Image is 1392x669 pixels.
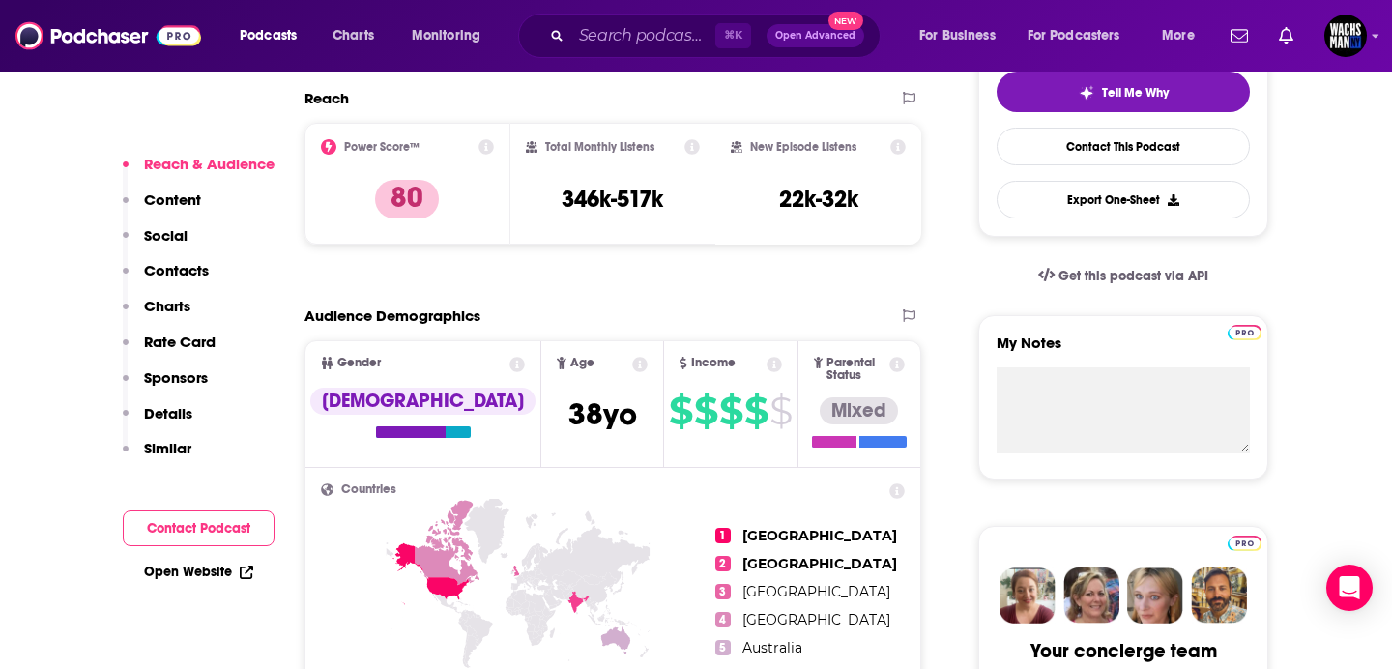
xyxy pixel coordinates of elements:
button: Open AdvancedNew [767,24,864,47]
h3: 346k-517k [562,185,663,214]
button: Similar [123,439,191,475]
img: Podchaser Pro [1228,325,1261,340]
a: Show notifications dropdown [1223,19,1256,52]
span: [GEOGRAPHIC_DATA] [742,583,890,600]
p: Content [144,190,201,209]
a: Show notifications dropdown [1271,19,1301,52]
button: Content [123,190,201,226]
span: 5 [715,640,731,655]
span: 38 yo [568,395,637,433]
button: open menu [226,20,322,51]
a: Contact This Podcast [997,128,1250,165]
span: 3 [715,584,731,599]
span: Income [691,357,736,369]
button: open menu [1015,20,1148,51]
button: Rate Card [123,333,216,368]
span: Get this podcast via API [1058,268,1208,284]
button: Sponsors [123,368,208,404]
a: Open Website [144,564,253,580]
div: Mixed [820,397,898,424]
img: Sydney Profile [1000,567,1056,624]
a: Get this podcast via API [1023,252,1224,300]
div: [DEMOGRAPHIC_DATA] [310,388,536,415]
h2: Total Monthly Listens [545,140,654,154]
span: Monitoring [412,22,480,49]
label: My Notes [997,334,1250,367]
h2: Audience Demographics [304,306,480,325]
button: Show profile menu [1324,15,1367,57]
p: Charts [144,297,190,315]
h2: Power Score™ [344,140,420,154]
span: 4 [715,612,731,627]
span: Australia [742,639,802,656]
div: Open Intercom Messenger [1326,565,1373,611]
span: For Business [919,22,996,49]
button: tell me why sparkleTell Me Why [997,72,1250,112]
div: Your concierge team [1030,639,1217,663]
p: Sponsors [144,368,208,387]
p: 80 [375,180,439,218]
button: open menu [906,20,1020,51]
button: open menu [1148,20,1219,51]
span: $ [719,395,742,426]
p: Rate Card [144,333,216,351]
span: Tell Me Why [1102,85,1169,101]
span: $ [744,395,768,426]
span: Parental Status [826,357,885,382]
span: Age [570,357,594,369]
h2: New Episode Listens [750,140,856,154]
span: Gender [337,357,381,369]
p: Details [144,404,192,422]
span: [GEOGRAPHIC_DATA] [742,611,890,628]
button: Social [123,226,188,262]
span: For Podcasters [1028,22,1120,49]
button: Contacts [123,261,209,297]
a: Pro website [1228,533,1261,551]
img: tell me why sparkle [1079,85,1094,101]
span: More [1162,22,1195,49]
img: Jules Profile [1127,567,1183,624]
span: 2 [715,556,731,571]
h3: 22k-32k [779,185,858,214]
button: open menu [398,20,506,51]
span: $ [769,395,792,426]
span: Logged in as WachsmanNY [1324,15,1367,57]
a: Pro website [1228,322,1261,340]
button: Export One-Sheet [997,181,1250,218]
p: Reach & Audience [144,155,275,173]
span: ⌘ K [715,23,751,48]
h2: Reach [304,89,349,107]
button: Details [123,404,192,440]
div: Search podcasts, credits, & more... [536,14,899,58]
span: Countries [341,483,396,496]
span: Charts [333,22,374,49]
img: Podchaser Pro [1228,536,1261,551]
span: Open Advanced [775,31,855,41]
input: Search podcasts, credits, & more... [571,20,715,51]
span: Podcasts [240,22,297,49]
p: Contacts [144,261,209,279]
span: $ [694,395,717,426]
img: Podchaser - Follow, Share and Rate Podcasts [15,17,201,54]
span: 1 [715,528,731,543]
span: [GEOGRAPHIC_DATA] [742,527,897,544]
p: Social [144,226,188,245]
span: [GEOGRAPHIC_DATA] [742,555,897,572]
img: User Profile [1324,15,1367,57]
img: Jon Profile [1191,567,1247,624]
img: Barbara Profile [1063,567,1119,624]
button: Reach & Audience [123,155,275,190]
span: $ [669,395,692,426]
p: Similar [144,439,191,457]
button: Charts [123,297,190,333]
button: Contact Podcast [123,510,275,546]
span: New [828,12,863,30]
a: Charts [320,20,386,51]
